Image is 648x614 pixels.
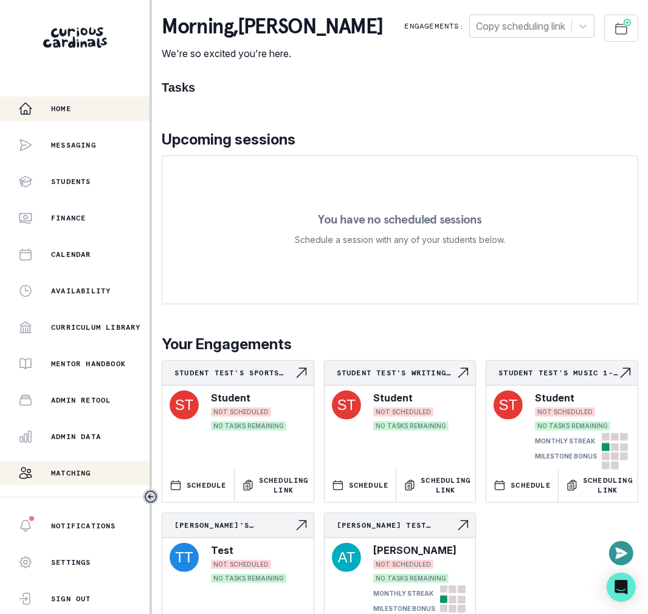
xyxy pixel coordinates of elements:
[325,361,476,433] a: Student Test's Writing tutoringNavigate to engagement pageStudentNOT SCHEDULEDNO TASKS REMAINING
[51,468,91,478] p: Matching
[456,366,470,380] svg: Navigate to engagement page
[486,468,558,502] button: SCHEDULE
[174,520,294,530] p: [PERSON_NAME]'s Statistics tutoring
[373,543,457,558] p: [PERSON_NAME]
[187,480,227,490] p: SCHEDULE
[51,104,71,114] p: Home
[51,432,101,442] p: Admin Data
[51,359,126,369] p: Mentor Handbook
[373,391,413,405] p: Student
[162,468,234,502] button: SCHEDULE
[405,21,464,31] p: Engagements:
[51,558,91,567] p: Settings
[170,543,199,572] img: svg
[211,421,286,431] span: NO TASKS REMAINING
[373,421,449,431] span: NO TASKS REMAINING
[332,391,361,420] img: svg
[373,589,433,598] p: MONTHLY STREAK
[373,408,433,417] span: NOT SCHEDULED
[51,250,91,259] p: Calendar
[51,213,86,223] p: Finance
[51,594,91,604] p: Sign Out
[396,468,478,502] button: Scheduling Link
[325,468,396,502] button: SCHEDULE
[604,15,638,42] button: Schedule Sessions
[337,520,457,530] p: [PERSON_NAME] test student's Executive Function tutoring
[535,452,597,461] p: MILESTONE BONUS
[607,573,636,602] div: Open Intercom Messenger
[618,366,633,380] svg: Navigate to engagement page
[162,333,638,355] p: Your Engagements
[373,560,433,569] span: NOT SCHEDULED
[535,408,595,417] span: NOT SCHEDULED
[294,366,309,380] svg: Navigate to engagement page
[373,604,435,613] p: MILESTONE BONUS
[162,15,382,39] p: morning , [PERSON_NAME]
[51,322,141,332] p: Curriculum Library
[174,368,294,378] p: Student Test's Sports Journalism 1-to-1-course
[498,368,618,378] p: Student Test's Music 1-to-1-course
[51,140,96,150] p: Messaging
[43,27,107,48] img: Curious Cardinals Logo
[494,391,523,420] img: svg
[162,129,638,151] p: Upcoming sessions
[421,476,470,495] p: Scheduling Link
[211,543,233,558] p: Test
[211,574,286,583] span: NO TASKS REMAINING
[143,489,159,505] button: Toggle sidebar
[535,421,610,431] span: NO TASKS REMAINING
[373,574,449,583] span: NO TASKS REMAINING
[211,391,250,405] p: Student
[609,541,633,565] button: Open or close messaging widget
[535,391,574,405] p: Student
[486,361,638,463] a: Student Test's Music 1-to-1-courseNavigate to engagement pageStudentNOT SCHEDULEDNO TASKS REMAINI...
[51,395,111,405] p: Admin Retool
[535,437,595,446] p: MONTHLY STREAK
[51,521,116,531] p: Notifications
[162,80,638,95] h1: Tasks
[51,286,111,296] p: Availability
[162,361,314,433] a: Student Test's Sports Journalism 1-to-1-courseNavigate to engagement pageStudentNOT SCHEDULEDNO T...
[583,476,633,495] p: Scheduling Link
[170,391,199,420] img: svg
[294,518,309,533] svg: Navigate to engagement page
[259,476,309,495] p: Scheduling Link
[511,480,551,490] p: SCHEDULE
[456,518,470,533] svg: Navigate to engagement page
[211,408,271,417] span: NOT SCHEDULED
[295,233,505,247] p: Schedule a session with any of your students below.
[235,468,316,502] button: Scheduling Link
[162,46,382,61] p: We're so excited you're here.
[332,543,361,572] img: svg
[162,513,314,585] a: [PERSON_NAME]'s Statistics tutoringNavigate to engagement pageTestNOT SCHEDULEDNO TASKS REMAINING
[349,480,389,490] p: SCHEDULE
[318,213,481,225] p: You have no scheduled sessions
[51,177,91,186] p: Students
[337,368,457,378] p: Student Test's Writing tutoring
[211,560,271,569] span: NOT SCHEDULED
[559,468,640,502] button: Scheduling Link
